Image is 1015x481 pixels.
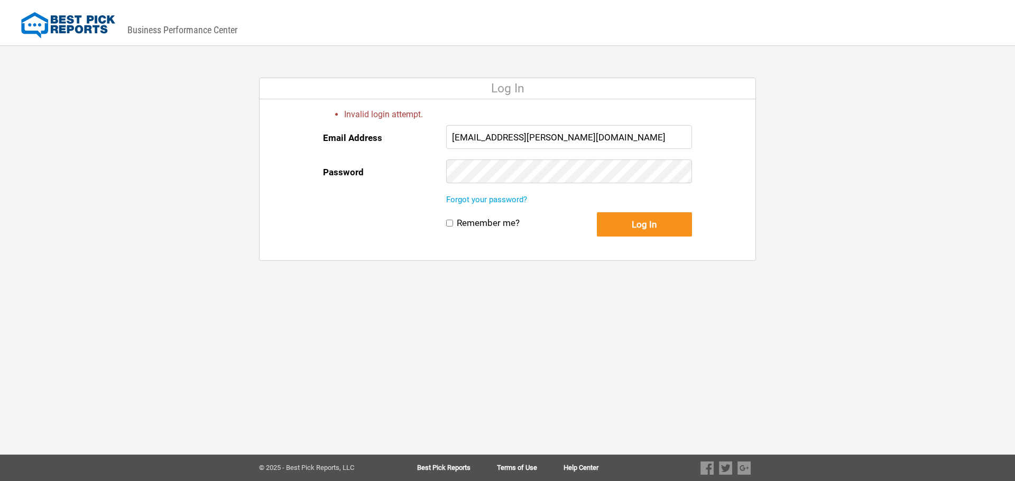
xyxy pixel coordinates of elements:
label: Password [323,159,364,185]
label: Email Address [323,125,382,150]
a: Terms of Use [497,464,564,471]
button: Log In [597,212,692,237]
div: © 2025 - Best Pick Reports, LLC [259,464,383,471]
a: Forgot your password? [446,195,527,204]
label: Remember me? [457,218,520,229]
li: Invalid login attempt. [344,109,692,120]
div: Log In [260,78,755,99]
a: Best Pick Reports [417,464,497,471]
a: Help Center [564,464,598,471]
img: Best Pick Reports Logo [21,12,115,39]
